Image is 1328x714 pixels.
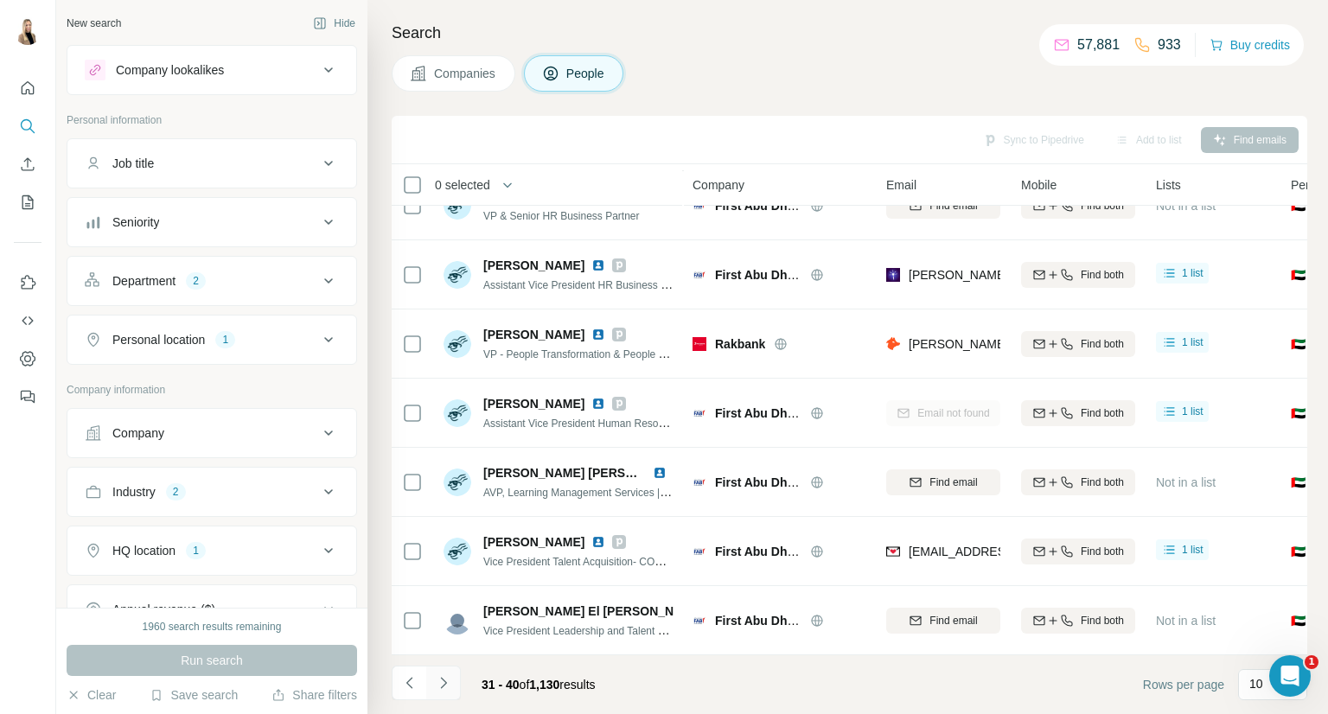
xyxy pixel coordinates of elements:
[886,608,1000,634] button: Find email
[886,176,916,194] span: Email
[112,542,176,559] div: HQ location
[14,149,41,180] button: Enrich CSV
[1291,474,1306,491] span: 🇦🇪
[392,666,426,700] button: Navigate to previous page
[482,678,596,692] span: results
[1158,35,1181,55] p: 933
[67,589,356,630] button: Annual revenue ($)
[1021,400,1135,426] button: Find both
[1077,35,1120,55] p: 57,881
[715,406,872,420] span: First Abu Dhabi Bank PJSC
[301,10,367,36] button: Hide
[67,382,357,398] p: Company information
[14,305,41,336] button: Use Surfe API
[886,266,900,284] img: provider leadmagic logo
[483,347,711,360] span: VP - People Transformation & People Experience
[693,337,706,351] img: Logo of Rakbank
[1081,613,1124,628] span: Find both
[591,397,605,411] img: LinkedIn logo
[14,381,41,412] button: Feedback
[909,545,1213,558] span: [EMAIL_ADDRESS][PERSON_NAME][DOMAIN_NAME]
[1182,335,1203,350] span: 1 list
[444,399,471,427] img: Avatar
[1291,266,1306,284] span: 🇦🇪
[271,686,357,704] button: Share filters
[444,261,471,289] img: Avatar
[1021,176,1057,194] span: Mobile
[1291,405,1306,422] span: 🇦🇪
[483,395,584,412] span: [PERSON_NAME]
[886,469,1000,495] button: Find email
[67,49,356,91] button: Company lookalikes
[1269,655,1311,697] iframe: Intercom live chat
[715,268,872,282] span: First Abu Dhabi Bank PJSC
[566,65,606,82] span: People
[112,424,164,442] div: Company
[67,530,356,571] button: HQ location1
[483,326,584,343] span: [PERSON_NAME]
[483,210,640,222] span: VP & Senior HR Business Partner
[67,143,356,184] button: Job title
[1021,262,1135,288] button: Find both
[591,328,605,341] img: LinkedIn logo
[483,485,835,499] span: AVP, Learning Management Services | Learning & Development - HR at FAB
[1182,265,1203,281] span: 1 list
[14,343,41,374] button: Dashboard
[693,406,706,420] img: Logo of First Abu Dhabi Bank PJSC
[715,335,765,353] span: Rakbank
[483,257,584,274] span: [PERSON_NAME]
[483,277,695,291] span: Assistant Vice President HR Business Partner
[1081,267,1124,283] span: Find both
[112,155,154,172] div: Job title
[67,112,357,128] p: Personal information
[1156,475,1216,489] span: Not in a list
[14,187,41,218] button: My lists
[1081,405,1124,421] span: Find both
[483,533,584,551] span: [PERSON_NAME]
[112,601,215,618] div: Annual revenue ($)
[715,545,872,558] span: First Abu Dhabi Bank PJSC
[1021,608,1135,634] button: Find both
[143,619,282,634] div: 1960 search results remaining
[483,466,690,480] span: [PERSON_NAME] [PERSON_NAME]
[186,543,206,558] div: 1
[1156,614,1216,628] span: Not in a list
[715,199,872,213] span: First Abu Dhabi Bank PJSC
[1305,655,1318,669] span: 1
[444,607,471,634] img: Avatar
[886,543,900,560] img: provider findymail logo
[1182,542,1203,558] span: 1 list
[426,666,461,700] button: Navigate to next page
[693,268,706,282] img: Logo of First Abu Dhabi Bank PJSC
[14,267,41,298] button: Use Surfe on LinkedIn
[1156,176,1181,194] span: Lists
[529,678,559,692] span: 1,130
[166,484,186,500] div: 2
[392,21,1307,45] h4: Search
[693,475,706,489] img: Logo of First Abu Dhabi Bank PJSC
[909,268,1313,282] span: [PERSON_NAME][EMAIL_ADDRESS][PERSON_NAME][DOMAIN_NAME]
[1291,612,1306,629] span: 🇦🇪
[653,466,667,480] img: LinkedIn logo
[520,678,530,692] span: of
[14,17,41,45] img: Avatar
[1143,676,1224,693] span: Rows per page
[215,332,235,347] div: 1
[886,335,900,353] img: provider hunter logo
[1291,335,1306,353] span: 🇦🇪
[1081,475,1124,490] span: Find both
[1156,199,1216,213] span: Not in a list
[444,538,471,565] img: Avatar
[67,16,121,31] div: New search
[1210,33,1290,57] button: Buy credits
[112,483,156,500] div: Industry
[14,73,41,104] button: Quick start
[150,686,238,704] button: Save search
[444,469,471,496] img: Avatar
[1081,544,1124,559] span: Find both
[67,471,356,513] button: Industry2
[483,554,791,568] span: Vice President Talent Acquisition- COO, Subsidaries & Enablement
[1021,469,1135,495] button: Find both
[112,272,176,290] div: Department
[591,535,605,549] img: LinkedIn logo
